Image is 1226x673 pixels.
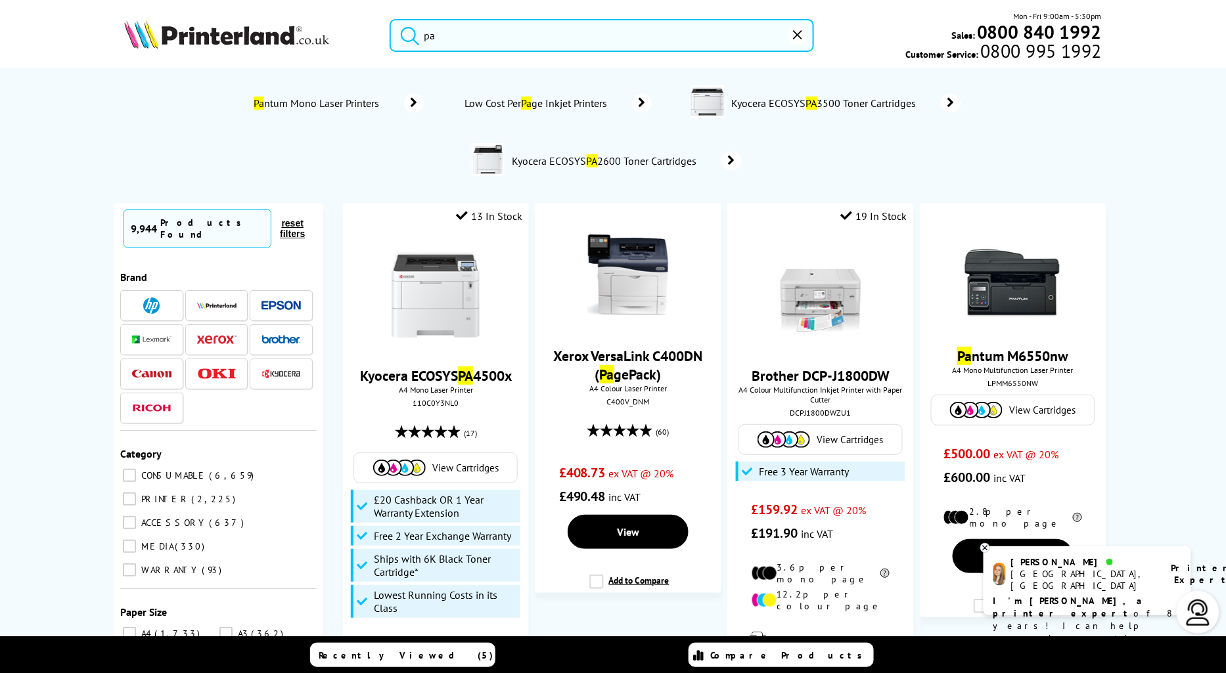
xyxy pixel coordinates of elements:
span: inc VAT [993,471,1026,485]
b: 0800 840 1992 [977,20,1102,44]
input: ACCESSORY 637 [123,516,136,529]
span: Kyocera ECOSYS 2600 Toner Cartridges [511,154,702,167]
img: Printerland [197,302,237,309]
span: ex VAT @ 20% [993,448,1058,461]
mark: Pa [600,365,614,383]
a: Kyocera ECOSYSPA3500 Toner Cartridges [731,85,961,121]
span: A4 Mono Laser Printer [350,385,522,395]
img: pantum-m6550nw-front-small.jpg [964,226,1062,324]
mark: PA [458,366,473,385]
li: 2.8p per mono page [943,506,1082,529]
span: WARRANTY [138,564,200,576]
a: Xerox VersaLink C400DN (PagePack) [554,347,703,383]
div: [GEOGRAPHIC_DATA], [GEOGRAPHIC_DATA] [1011,568,1155,592]
div: LPMM6550NW [930,378,1096,388]
div: Products Found [160,217,264,240]
span: Free Next Day Delivery* [773,632,891,647]
label: Add to Compare [974,599,1054,624]
div: modal_delivery [734,622,907,659]
span: 330 [175,540,208,552]
div: [PERSON_NAME] [1011,556,1155,568]
img: amy-livechat.png [993,563,1006,586]
span: £20 Cashback OR 1 Year Warranty Extension [374,493,517,519]
div: 110C0Y3NL0 [353,398,519,408]
span: Mon - Fri 9:00am - 5:30pm [1014,10,1102,22]
a: View Cartridges [938,402,1088,418]
span: £159.92 [752,501,798,518]
span: 637 [209,517,247,529]
span: Sales: [951,29,975,41]
span: ex VAT @ 20% [802,504,867,517]
span: CONSUMABLE [138,469,208,481]
img: kyocera-pa2600cx-deptimage.jpg [472,143,505,176]
img: Lexmark [132,336,171,343]
span: View Cartridges [817,433,883,446]
a: Low Cost PerPage Inkjet Printers [463,94,652,112]
span: A4 Colour Multifunction Inkjet Printer with Paper Cutter [734,385,907,404]
label: Add to Compare [589,575,670,599]
span: ntum Mono Laser Printers [252,97,385,110]
span: Lowest Running Costs in its Class [374,588,517,615]
a: Kyocera ECOSYSPA2600 Toner Cartridges [511,143,742,179]
img: Xerox-C400-Front1-Small.jpg [579,226,677,324]
a: 0800 840 1992 [975,26,1102,38]
span: 9,944 [131,222,157,235]
img: Printerland Logo [124,20,329,49]
a: View Cartridges [361,460,511,476]
mark: Pa [957,347,972,365]
span: £600.00 [943,469,990,486]
li: 12.2p per colour page [752,588,890,612]
span: £500.00 [943,445,990,462]
img: Canon [132,370,171,378]
span: A3 [235,628,250,640]
span: Free 3 Year Warranty [759,465,850,478]
a: Brother DCP-J1800DW [752,366,890,385]
a: Recently Viewed (5) [310,643,495,667]
img: OKI [197,368,237,380]
span: View Cartridges [432,462,499,474]
p: of 8 years! I can help you choose the right product [993,595,1181,657]
span: Paper Size [120,605,167,619]
input: WARRANTY 93 [123,563,136,576]
input: PRINTER 2,225 [123,492,136,506]
span: 362 [251,628,286,640]
img: Epson [261,301,301,311]
span: Customer Service: [906,45,1102,60]
span: A4 [138,628,153,640]
img: Cartridges [373,460,426,476]
span: MEDIA [138,540,173,552]
span: Kyocera ECOSYS 3500 Toner Cartridges [731,97,921,110]
span: A4 Mono Multifunction Laser Printer [926,365,1099,375]
span: 1,733 [154,628,203,640]
span: View Cartridges [1009,404,1076,416]
img: Brother [261,335,301,344]
span: Compare Products [710,649,869,661]
span: View [617,525,639,538]
span: 0800 995 1992 [979,45,1102,57]
a: View [568,515,689,549]
img: Kyocera-ECOSYS-PA4500x-Front-Main-Small.jpg [386,246,485,344]
input: A3 362 [219,627,233,640]
div: DCPJ1800DWZU1 [737,408,903,418]
mark: Pa [521,97,532,110]
li: 3.6p per mono page [752,561,890,585]
a: Pantum M6550nw [957,347,1068,365]
img: HP [143,297,160,314]
span: Low Cost Per ge Inkjet Printers [463,97,612,110]
mark: PA [806,97,817,110]
input: MEDIA 330 [123,540,136,553]
div: 19 In Stock [841,209,907,223]
a: View [953,539,1074,573]
div: 13 In Stock [456,209,522,223]
img: Kyocera [261,369,301,379]
input: CONSUMABLE 6,659 [123,469,136,482]
span: inc VAT [802,527,834,540]
a: Kyocera ECOSYSPA4500x [360,366,512,385]
b: I'm [PERSON_NAME], a printer expert [993,595,1147,619]
span: Recently Viewed (5) [319,649,493,661]
span: Ships with 6K Black Toner Cartridge* [374,552,517,578]
img: Cartridges [758,431,810,448]
img: Cartridges [950,402,1003,418]
div: C400V_DNM [545,397,711,406]
img: user-headset-light.svg [1185,599,1212,626]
